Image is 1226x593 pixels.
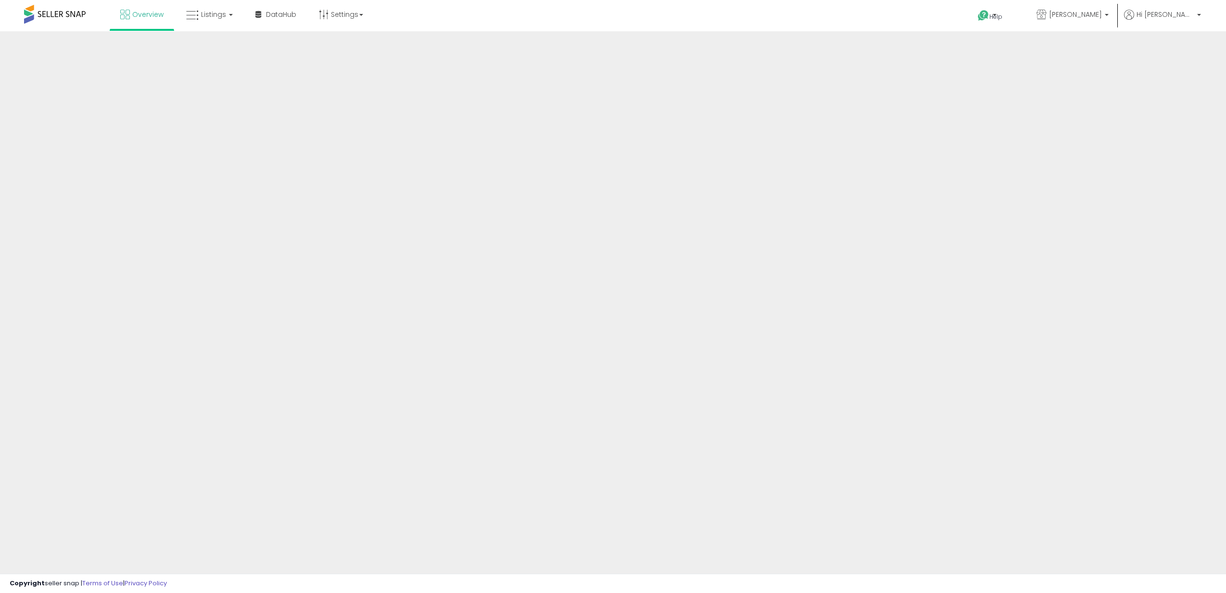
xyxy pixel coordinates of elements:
[977,10,989,22] i: Get Help
[201,10,226,19] span: Listings
[1137,10,1194,19] span: Hi [PERSON_NAME]
[1049,10,1102,19] span: [PERSON_NAME]
[132,10,164,19] span: Overview
[266,10,296,19] span: DataHub
[970,2,1021,31] a: Help
[1124,10,1201,31] a: Hi [PERSON_NAME]
[989,13,1002,21] span: Help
